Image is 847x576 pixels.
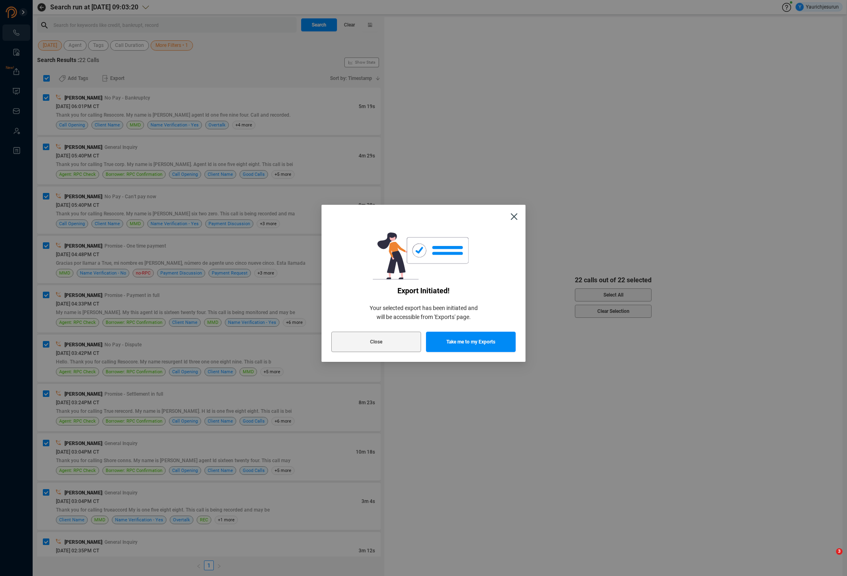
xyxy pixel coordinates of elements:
[331,312,516,321] span: will be accessible from 'Exports' page.
[426,332,516,352] button: Take me to my Exports
[503,205,525,228] button: Close
[331,286,516,295] span: Export initiated!
[370,332,382,352] span: Close
[836,548,843,555] span: 3
[331,304,516,312] span: Your selected export has been initiated and
[331,332,421,352] button: Close
[819,548,839,568] iframe: Intercom live chat
[446,332,495,352] span: Take me to my Exports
